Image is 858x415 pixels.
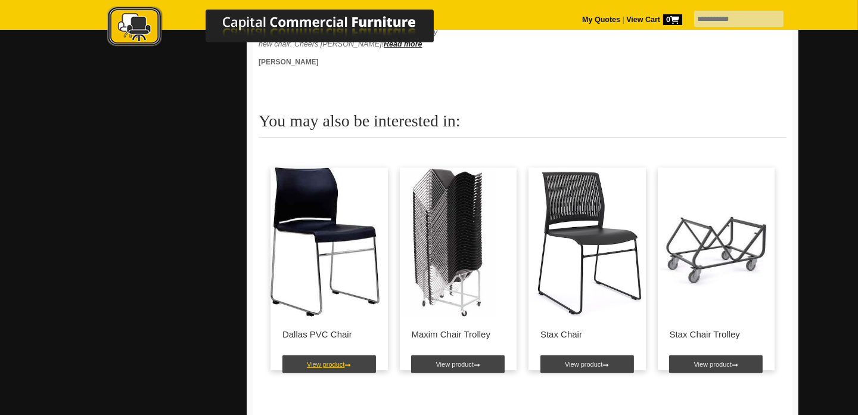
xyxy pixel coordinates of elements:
[74,6,492,49] img: Capital Commercial Furniture Logo
[529,168,645,317] img: Stax Chair
[669,355,763,373] a: View product
[259,56,449,68] p: [PERSON_NAME]
[540,355,634,373] a: View product
[74,6,492,53] a: Capital Commercial Furniture Logo
[540,329,634,340] p: Stax Chair
[282,355,376,373] a: View product
[259,112,786,138] h2: You may also be interested in:
[411,355,505,373] a: View product
[582,16,620,24] a: My Quotes
[658,168,775,317] img: Stax Chair Trolley
[626,16,682,24] strong: View Cart
[663,14,682,25] span: 0
[282,329,376,340] p: Dallas PVC Chair
[670,329,763,340] p: Stax Chair Trolley
[400,168,497,317] img: Maxim Chair Trolley
[624,16,682,24] a: View Cart0
[412,329,505,340] p: Maxim Chair Trolley
[271,168,380,317] img: Dallas PVC Chair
